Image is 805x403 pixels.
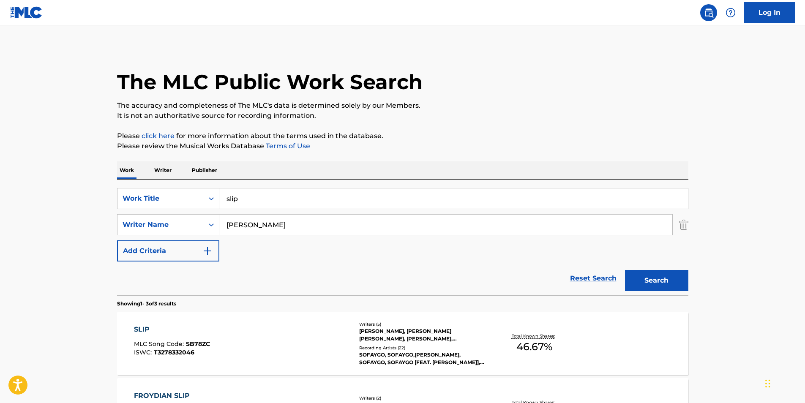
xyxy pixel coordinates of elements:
div: [PERSON_NAME], [PERSON_NAME] [PERSON_NAME], [PERSON_NAME], [PERSON_NAME], [PERSON_NAME] [359,327,487,343]
button: Add Criteria [117,240,219,261]
div: SOFAYGO, SOFAYGO,[PERSON_NAME], SOFAYGO, SOFAYGO [FEAT. [PERSON_NAME]], SOFAYGO [359,351,487,366]
span: MLC Song Code : [134,340,186,348]
div: Drag [765,371,770,396]
div: SLIP [134,324,210,335]
h1: The MLC Public Work Search [117,69,423,95]
iframe: Chat Widget [763,362,805,403]
div: Recording Artists ( 22 ) [359,345,487,351]
img: MLC Logo [10,6,43,19]
img: help [726,8,736,18]
p: Please for more information about the terms used in the database. [117,131,688,141]
div: Help [722,4,739,21]
div: FROYDIAN SLIP [134,391,209,401]
a: Log In [744,2,795,23]
img: search [704,8,714,18]
img: Delete Criterion [679,214,688,235]
p: It is not an authoritative source for recording information. [117,111,688,121]
div: Work Title [123,193,199,204]
p: Publisher [189,161,220,179]
p: The accuracy and completeness of The MLC's data is determined solely by our Members. [117,101,688,111]
p: Please review the Musical Works Database [117,141,688,151]
button: Search [625,270,688,291]
a: Reset Search [566,269,621,288]
p: Showing 1 - 3 of 3 results [117,300,176,308]
a: Terms of Use [264,142,310,150]
span: ISWC : [134,349,154,356]
span: SB78ZC [186,340,210,348]
div: Writers ( 2 ) [359,395,487,401]
a: SLIPMLC Song Code:SB78ZCISWC:T3278332046Writers (5)[PERSON_NAME], [PERSON_NAME] [PERSON_NAME], [P... [117,312,688,375]
a: Public Search [700,4,717,21]
div: Writer Name [123,220,199,230]
div: Writers ( 5 ) [359,321,487,327]
a: click here [142,132,175,140]
span: 46.67 % [516,339,552,354]
form: Search Form [117,188,688,295]
p: Total Known Shares: [512,333,557,339]
p: Work [117,161,136,179]
p: Writer [152,161,174,179]
span: T3278332046 [154,349,194,356]
img: 9d2ae6d4665cec9f34b9.svg [202,246,213,256]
